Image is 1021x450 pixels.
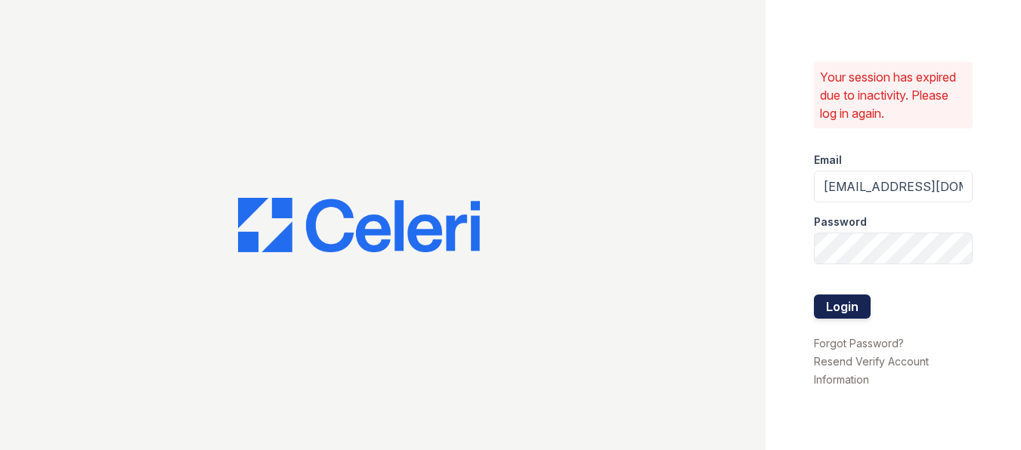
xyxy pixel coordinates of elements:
[814,153,842,168] label: Email
[814,337,904,350] a: Forgot Password?
[820,68,967,122] p: Your session has expired due to inactivity. Please log in again.
[814,294,871,319] button: Login
[814,355,929,386] a: Resend Verify Account Information
[814,214,867,230] label: Password
[238,198,480,252] img: CE_Logo_Blue-a8612792a0a2168367f1c8372b55b34899dd931a85d93a1a3d3e32e68fde9ad4.png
